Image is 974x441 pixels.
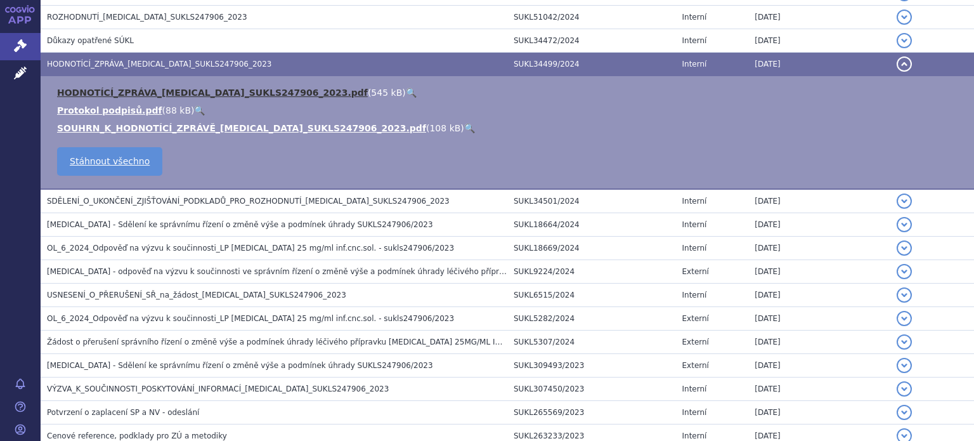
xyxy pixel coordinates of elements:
[507,331,676,354] td: SUKL5307/2024
[57,122,961,135] li: ( )
[47,244,454,253] span: OL_6_2024_Odpověď na výzvu k součinnosti_LP KEYTRUDA 25 mg/ml inf.cnc.sol. - sukls247906/2023
[897,240,912,256] button: detail
[507,29,676,53] td: SUKL34472/2024
[682,244,707,253] span: Interní
[57,104,961,117] li: ( )
[682,408,707,417] span: Interní
[748,237,890,260] td: [DATE]
[47,60,272,69] span: HODNOTÍCÍ_ZPRÁVA_KEYTRUDA_SUKLS247906_2023
[371,88,402,98] span: 545 kB
[897,33,912,48] button: detail
[897,10,912,25] button: detail
[748,331,890,354] td: [DATE]
[682,13,707,22] span: Interní
[748,189,890,213] td: [DATE]
[682,36,707,45] span: Interní
[507,307,676,331] td: SUKL5282/2024
[507,237,676,260] td: SUKL18669/2024
[507,354,676,378] td: SUKL309493/2023
[429,123,460,133] span: 108 kB
[57,88,368,98] a: HODNOTÍCÍ_ZPRÁVA_[MEDICAL_DATA]_SUKLS247906_2023.pdf
[507,6,676,29] td: SUKL51042/2024
[682,385,707,393] span: Interní
[57,86,961,99] li: ( )
[748,260,890,284] td: [DATE]
[194,105,205,115] a: 🔍
[57,105,162,115] a: Protokol podpisů.pdf
[897,287,912,303] button: detail
[748,284,890,307] td: [DATE]
[897,334,912,350] button: detail
[748,213,890,237] td: [DATE]
[57,123,426,133] a: SOUHRN_K_HODNOTÍCÍ_ZPRÁVĚ_[MEDICAL_DATA]_SUKLS247906_2023.pdf
[682,338,709,346] span: Externí
[682,267,709,276] span: Externí
[682,361,709,370] span: Externí
[507,213,676,237] td: SUKL18664/2024
[47,385,389,393] span: VÝZVA_K_SOUČINNOSTI_POSKYTOVÁNÍ_INFORMACÍ_KEYTRUDA_SUKLS247906_2023
[897,217,912,232] button: detail
[406,88,417,98] a: 🔍
[897,194,912,209] button: detail
[748,6,890,29] td: [DATE]
[47,197,450,206] span: SDĚLENÍ_O_UKONČENÍ_ZJIŠŤOVÁNÍ_PODKLADŮ_PRO_ROZHODNUTÍ_KEYTRUDA_SUKLS247906_2023
[748,29,890,53] td: [DATE]
[682,314,709,323] span: Externí
[47,408,199,417] span: Potvrzení o zaplacení SP a NV - odeslání
[682,220,707,229] span: Interní
[464,123,475,133] a: 🔍
[166,105,191,115] span: 88 kB
[47,431,227,440] span: Cenové reference, podklady pro ZÚ a metodiky
[682,291,707,299] span: Interní
[507,401,676,425] td: SUKL265569/2023
[47,13,247,22] span: ROZHODNUTÍ_KEYTRUDA_SUKLS247906_2023
[897,358,912,373] button: detail
[897,381,912,397] button: detail
[57,147,162,176] a: Stáhnout všechno
[47,220,433,229] span: KEYTRUDA - Sdělení ke správnímu řízení o změně výše a podmínek úhrady SUKLS247906/2023
[507,53,676,76] td: SUKL34499/2024
[897,264,912,279] button: detail
[47,36,134,45] span: Důkazy opatřené SÚKL
[897,311,912,326] button: detail
[47,291,346,299] span: USNESENÍ_O_PŘERUŠENÍ_SŘ_na_žádost_KEYTRUDA_SUKLS247906_2023
[507,260,676,284] td: SUKL9224/2024
[47,338,624,346] span: Žádost o přerušení správního řízení o změně výše a podmínek úhrady léčivého přípravku KEYTRUDA 25...
[748,378,890,401] td: [DATE]
[897,56,912,72] button: detail
[682,197,707,206] span: Interní
[507,378,676,401] td: SUKL307450/2023
[47,267,614,276] span: KEYTRUDA - odpověď na výzvu k součinnosti ve správním řízení o změně výše a podmínek úhrady léčiv...
[748,53,890,76] td: [DATE]
[897,405,912,420] button: detail
[748,401,890,425] td: [DATE]
[682,431,707,440] span: Interní
[682,60,707,69] span: Interní
[47,361,433,370] span: KEYTRUDA - Sdělení ke správnímu řízení o změně výše a podmínek úhrady SUKLS247906/2023
[507,189,676,213] td: SUKL34501/2024
[47,314,454,323] span: OL_6_2024_Odpověď na výzvu k součinnosti_LP KEYTRUDA 25 mg/ml inf.cnc.sol. - sukls247906/2023
[748,354,890,378] td: [DATE]
[507,284,676,307] td: SUKL6515/2024
[748,307,890,331] td: [DATE]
